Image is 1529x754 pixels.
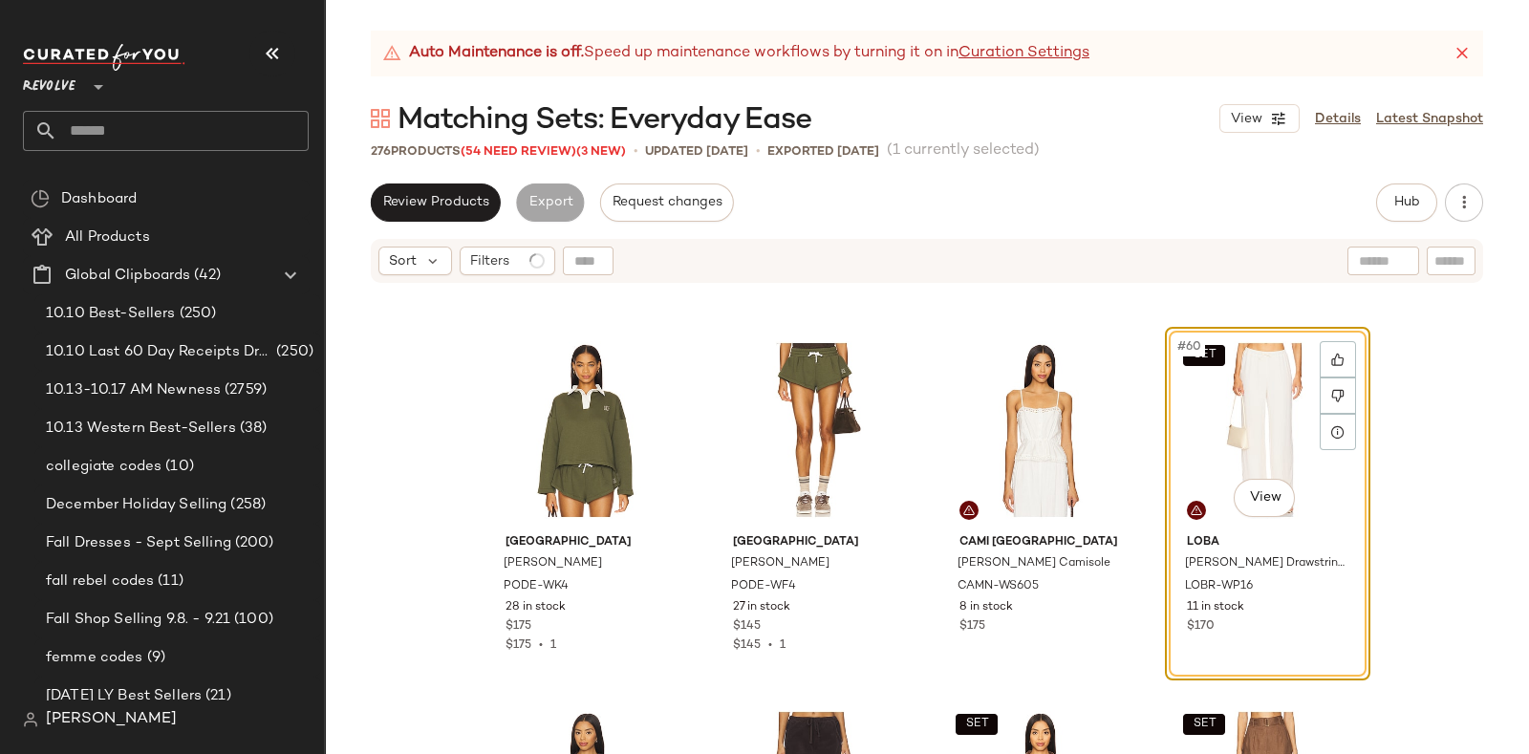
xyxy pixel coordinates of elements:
span: 8 in stock [959,599,1013,616]
span: • [761,639,780,652]
span: $145 [733,639,761,652]
span: $175 [959,618,985,636]
p: updated [DATE] [645,142,748,162]
button: Hub [1376,183,1437,222]
span: $145 [733,618,761,636]
span: $175 [506,618,531,636]
span: Request changes [612,195,722,210]
a: Details [1315,109,1361,129]
span: CAMN-WS605 [958,578,1039,595]
span: [PERSON_NAME] [731,555,829,572]
img: CAMN-WS605_V1.jpg [944,334,1136,527]
span: 28 in stock [506,599,566,616]
a: Curation Settings [958,42,1089,65]
span: CAMI [GEOGRAPHIC_DATA] [959,534,1121,551]
span: View [1248,490,1281,506]
span: Dashboard [61,188,137,210]
span: PODE-WF4 [731,578,796,595]
span: Revolve [23,65,75,99]
span: (258) [226,494,266,516]
span: • [634,141,637,162]
span: [GEOGRAPHIC_DATA] [506,534,667,551]
span: LOBR-WP16 [1185,578,1253,595]
button: View [1219,104,1300,133]
img: svg%3e [31,189,50,208]
button: SET [956,714,998,735]
span: (42) [190,265,221,287]
span: 1 [550,639,556,652]
span: Matching Sets: Everyday Ease [398,101,811,140]
a: Latest Snapshot [1376,109,1483,129]
span: $175 [506,639,531,652]
span: (3 New) [576,145,626,159]
span: [GEOGRAPHIC_DATA] [733,534,894,551]
span: (38) [236,418,268,440]
span: [PERSON_NAME] Drawstring Pants [1185,555,1346,572]
span: SET [965,718,989,731]
span: December Holiday Selling [46,494,226,516]
button: Review Products [371,183,501,222]
span: PODE-WK4 [504,578,569,595]
span: SET [1192,718,1216,731]
img: svg%3e [371,109,390,128]
span: All Products [65,226,150,248]
button: Request changes [600,183,734,222]
span: Filters [470,251,509,271]
span: (54 Need Review) [461,145,576,159]
span: 10.13 Western Best-Sellers [46,418,236,440]
button: SET [1183,714,1225,735]
span: 1 [780,639,786,652]
span: #60 [1175,337,1205,356]
img: PODE-WK4_V1.jpg [490,334,682,527]
p: Exported [DATE] [767,142,879,162]
span: 10.10 Best-Sellers [46,303,176,325]
img: cfy_white_logo.C9jOOHJF.svg [23,44,185,71]
span: Sort [389,251,417,271]
img: LOBR-WP16_V1.jpg [1172,334,1364,527]
span: • [531,639,550,652]
img: svg%3e [23,712,38,727]
span: Hub [1393,195,1420,210]
span: (250) [176,303,217,325]
span: 10.10 Last 60 Day Receipts Dresses Selling [46,341,272,363]
span: 10.13-10.17 AM Newness [46,379,221,401]
div: Products [371,142,626,162]
div: Speed up maintenance workflows by turning it on in [382,42,1089,65]
span: 27 in stock [733,599,790,616]
span: View [1230,112,1262,127]
span: collegiate codes [46,456,162,478]
span: • [756,141,760,162]
span: [PERSON_NAME] Camisole [958,555,1110,572]
span: Review Products [382,195,489,210]
img: PODE-WF4_V1.jpg [718,334,910,527]
button: View [1234,479,1295,517]
span: (2759) [221,379,267,401]
img: svg%3e [963,505,975,516]
span: [PERSON_NAME] [504,555,602,572]
span: (1 currently selected) [887,140,1040,162]
span: (250) [272,341,313,363]
span: Global Clipboards [65,265,190,287]
strong: Auto Maintenance is off. [409,42,584,65]
span: 276 [371,145,391,159]
span: (10) [162,456,194,478]
img: svg%3e [1191,505,1202,516]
